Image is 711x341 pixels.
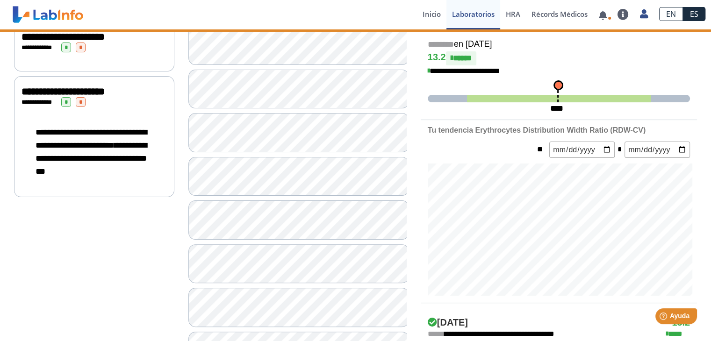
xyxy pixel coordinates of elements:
input: mm/dd/yyyy [549,142,615,158]
input: mm/dd/yyyy [625,142,690,158]
a: ES [683,7,705,21]
h4: 13.2 [428,51,690,65]
iframe: Help widget launcher [628,305,701,331]
span: HRA [506,9,520,19]
h4: [DATE] [428,317,468,328]
b: Tu tendencia Erythrocytes Distribution Width Ratio (RDW-CV) [428,126,646,134]
a: EN [659,7,683,21]
h5: en [DATE] [428,39,690,50]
